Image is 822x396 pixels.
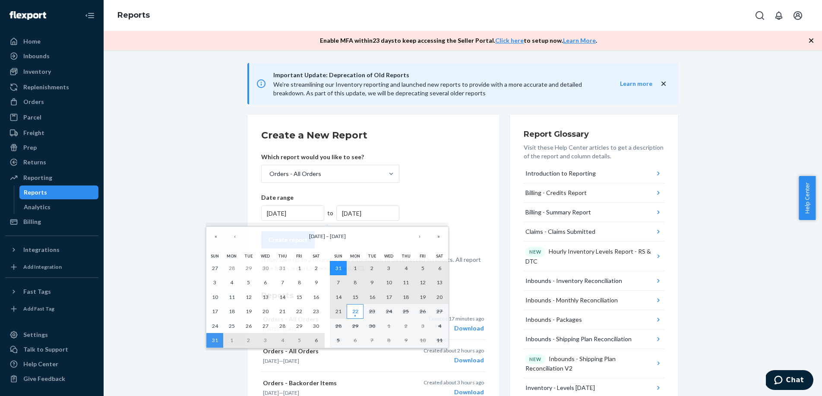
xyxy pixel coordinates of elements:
button: [DATE] – [DATE] [244,227,410,246]
abbr: September 27, 2025 [436,308,443,314]
div: Claims - Claims Submitted [525,227,595,236]
button: October 11, 2025 [431,333,448,348]
button: Claims - Claims Submitted [524,222,664,242]
abbr: August 8, 2025 [298,279,301,286]
button: September 24, 2025 [380,304,397,319]
span: – [325,233,330,239]
button: September 6, 2025 [308,333,325,348]
a: Analytics [19,200,99,214]
div: Settings [23,330,48,339]
div: Home [23,37,41,46]
abbr: Thursday [278,254,287,258]
a: Inbounds [5,49,98,63]
abbr: Tuesday [368,254,376,258]
a: Reports [117,10,150,20]
abbr: Wednesday [384,254,393,258]
div: Inbounds - Monthly Reconciliation [525,296,618,305]
div: Inbounds [23,52,50,60]
abbr: August 31, 2025 [335,265,341,271]
button: September 17, 2025 [380,290,397,305]
button: September 8, 2025 [347,275,364,290]
abbr: August 2, 2025 [315,265,318,271]
abbr: September 10, 2025 [386,279,392,286]
a: Settings [5,328,98,342]
abbr: August 15, 2025 [296,294,302,300]
p: Which report would you like to see? [261,153,399,161]
time: [DATE] [283,390,299,396]
abbr: August 21, 2025 [279,308,285,314]
button: August 6, 2025 [257,275,274,290]
a: Parcel [5,110,98,124]
a: Learn More [563,37,596,44]
button: August 15, 2025 [291,290,308,305]
button: September 1, 2025 [347,261,364,276]
button: October 6, 2025 [347,333,364,348]
button: August 2, 2025 [308,261,325,276]
abbr: August 26, 2025 [246,323,252,329]
abbr: August 6, 2025 [264,279,267,286]
abbr: October 3, 2025 [421,323,424,329]
div: Inventory - Levels [DATE] [525,383,595,392]
abbr: September 5, 2025 [298,337,301,343]
button: September 20, 2025 [431,290,448,305]
button: September 3, 2025 [257,333,274,348]
div: Introduction to Reporting [525,169,596,178]
abbr: Saturday [436,254,443,258]
button: Learn more [603,79,652,88]
div: Give Feedback [23,374,65,383]
abbr: October 1, 2025 [387,323,390,329]
abbr: September 15, 2025 [352,294,358,300]
a: Orders [5,95,98,109]
button: August 7, 2025 [274,275,291,290]
div: Reports [24,188,47,197]
a: Reports [19,185,99,199]
button: August 26, 2025 [240,319,257,333]
button: September 27, 2025 [431,304,448,319]
button: Integrations [5,243,98,257]
button: Inbounds - Monthly Reconciliation [524,291,664,310]
abbr: Tuesday [244,254,253,258]
a: Click here [495,37,524,44]
abbr: September 4, 2025 [405,265,408,271]
button: NEWHourly Inventory Levels Report - RS & DTC [524,242,664,271]
button: Inbounds - Packages [524,310,664,330]
button: September 2, 2025 [364,261,380,276]
button: August 5, 2025 [240,275,257,290]
button: August 21, 2025 [274,304,291,319]
button: September 7, 2025 [330,275,347,290]
abbr: August 19, 2025 [246,308,252,314]
p: NEW [529,356,541,363]
abbr: September 7, 2025 [337,279,340,286]
abbr: August 13, 2025 [262,294,269,300]
abbr: September 6, 2025 [315,337,318,343]
abbr: September 29, 2025 [352,323,358,329]
button: August 29, 2025 [291,319,308,333]
div: Inbounds - Inventory Reconciliation [525,277,622,285]
button: September 12, 2025 [414,275,431,290]
abbr: August 29, 2025 [296,323,302,329]
button: October 4, 2025 [431,319,448,333]
div: Hourly Inventory Levels Report - RS & DTC [525,247,654,266]
button: July 30, 2025 [257,261,274,276]
button: September 30, 2025 [364,319,380,333]
button: October 1, 2025 [380,319,397,333]
button: Orders - All Orders[DATE]—[DATE]Created about 2 hours agoDownload [261,340,486,372]
abbr: August 17, 2025 [212,308,218,314]
abbr: October 9, 2025 [405,337,408,343]
p: Created about 2 hours ago [424,347,484,354]
abbr: Friday [296,254,302,258]
button: August 14, 2025 [274,290,291,305]
abbr: September 12, 2025 [420,279,426,286]
div: Download [424,356,484,365]
abbr: August 16, 2025 [313,294,319,300]
ol: breadcrumbs [111,3,157,28]
button: Help Center [799,176,816,220]
div: Orders [23,97,44,106]
abbr: September 5, 2025 [421,265,424,271]
abbr: August 7, 2025 [281,279,284,286]
button: › [410,227,429,246]
button: » [429,227,448,246]
abbr: Monday [227,254,237,258]
p: Date range [261,193,399,202]
button: September 4, 2025 [274,333,291,348]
